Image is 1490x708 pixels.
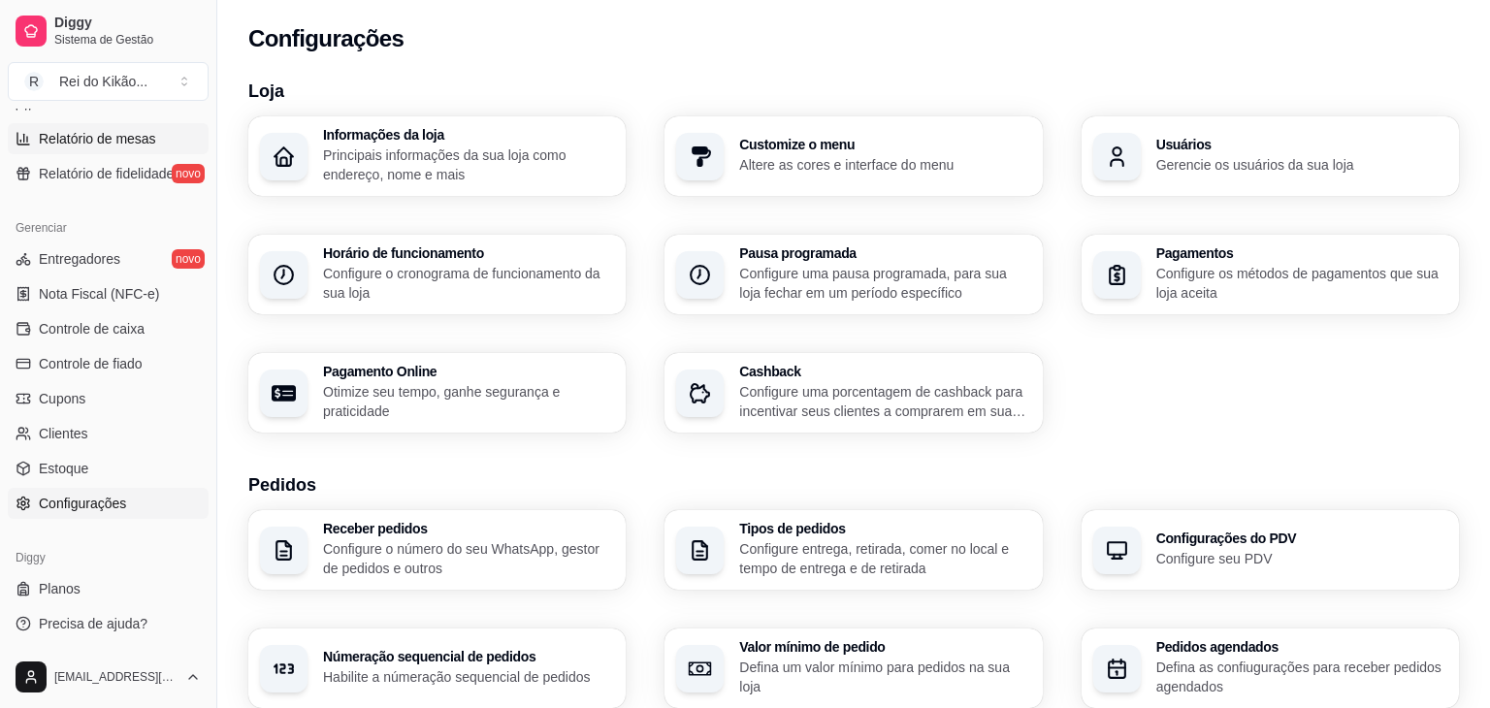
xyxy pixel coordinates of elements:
[664,235,1042,314] button: Pausa programadaConfigure uma pausa programada, para sua loja fechar em um período específico
[739,640,1030,654] h3: Valor mínimo de pedido
[323,145,614,184] p: Principais informações da sua loja como endereço, nome e mais
[8,383,209,414] a: Cupons
[248,471,1459,499] h3: Pedidos
[39,459,88,478] span: Estoque
[739,246,1030,260] h3: Pausa programada
[664,510,1042,590] button: Tipos de pedidosConfigure entrega, retirada, comer no local e tempo de entrega e de retirada
[323,264,614,303] p: Configure o cronograma de funcionamento da sua loja
[8,212,209,243] div: Gerenciar
[248,23,404,54] h2: Configurações
[248,510,626,590] button: Receber pedidosConfigure o número do seu WhatsApp, gestor de pedidos e outros
[39,319,145,338] span: Controle de caixa
[8,313,209,344] a: Controle de caixa
[739,522,1030,535] h3: Tipos de pedidos
[739,365,1030,378] h3: Cashback
[739,264,1030,303] p: Configure uma pausa programada, para sua loja fechar em um período específico
[1082,116,1459,196] button: UsuáriosGerencie os usuários da sua loja
[39,249,120,269] span: Entregadores
[39,129,156,148] span: Relatório de mesas
[8,573,209,604] a: Planos
[39,614,147,633] span: Precisa de ajuda?
[1156,246,1447,260] h3: Pagamentos
[248,116,626,196] button: Informações da lojaPrincipais informações da sua loja como endereço, nome e mais
[54,15,201,32] span: Diggy
[54,32,201,48] span: Sistema de Gestão
[739,658,1030,696] p: Defina um valor mínimo para pedidos na sua loja
[39,164,174,183] span: Relatório de fidelidade
[248,235,626,314] button: Horário de funcionamentoConfigure o cronograma de funcionamento da sua loja
[8,348,209,379] a: Controle de fiado
[1082,510,1459,590] button: Configurações do PDVConfigure seu PDV
[8,158,209,189] a: Relatório de fidelidadenovo
[323,365,614,378] h3: Pagamento Online
[8,418,209,449] a: Clientes
[323,522,614,535] h3: Receber pedidos
[248,353,626,433] button: Pagamento OnlineOtimize seu tempo, ganhe segurança e praticidade
[1156,549,1447,568] p: Configure seu PDV
[24,72,44,91] span: R
[1082,628,1459,708] button: Pedidos agendadosDefina as confiugurações para receber pedidos agendados
[39,424,88,443] span: Clientes
[1156,264,1447,303] p: Configure os métodos de pagamentos que sua loja aceita
[39,284,159,304] span: Nota Fiscal (NFC-e)
[323,128,614,142] h3: Informações da loja
[248,628,626,708] button: Númeração sequencial de pedidosHabilite a númeração sequencial de pedidos
[8,62,209,101] button: Select a team
[39,354,143,373] span: Controle de fiado
[323,539,614,578] p: Configure o número do seu WhatsApp, gestor de pedidos e outros
[8,542,209,573] div: Diggy
[1156,138,1447,151] h3: Usuários
[39,389,85,408] span: Cupons
[739,155,1030,175] p: Altere as cores e interface do menu
[59,72,147,91] div: Rei do Kikão ...
[323,667,614,687] p: Habilite a númeração sequencial de pedidos
[8,488,209,519] a: Configurações
[664,628,1042,708] button: Valor mínimo de pedidoDefina um valor mínimo para pedidos na sua loja
[248,78,1459,105] h3: Loja
[8,8,209,54] a: DiggySistema de Gestão
[664,353,1042,433] button: CashbackConfigure uma porcentagem de cashback para incentivar seus clientes a comprarem em sua loja
[39,494,126,513] span: Configurações
[323,650,614,663] h3: Númeração sequencial de pedidos
[739,138,1030,151] h3: Customize o menu
[8,123,209,154] a: Relatório de mesas
[8,453,209,484] a: Estoque
[1156,531,1447,545] h3: Configurações do PDV
[8,608,209,639] a: Precisa de ajuda?
[323,246,614,260] h3: Horário de funcionamento
[54,669,178,685] span: [EMAIL_ADDRESS][DOMAIN_NAME]
[8,278,209,309] a: Nota Fiscal (NFC-e)
[664,116,1042,196] button: Customize o menuAltere as cores e interface do menu
[1156,640,1447,654] h3: Pedidos agendados
[739,382,1030,421] p: Configure uma porcentagem de cashback para incentivar seus clientes a comprarem em sua loja
[1082,235,1459,314] button: PagamentosConfigure os métodos de pagamentos que sua loja aceita
[1156,155,1447,175] p: Gerencie os usuários da sua loja
[8,243,209,274] a: Entregadoresnovo
[323,382,614,421] p: Otimize seu tempo, ganhe segurança e praticidade
[1156,658,1447,696] p: Defina as confiugurações para receber pedidos agendados
[8,654,209,700] button: [EMAIL_ADDRESS][DOMAIN_NAME]
[739,539,1030,578] p: Configure entrega, retirada, comer no local e tempo de entrega e de retirada
[39,579,81,598] span: Planos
